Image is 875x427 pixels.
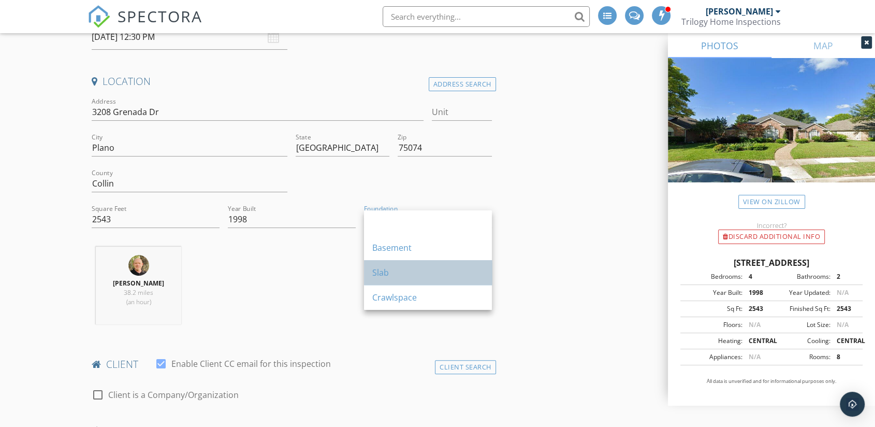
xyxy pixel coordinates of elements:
[92,75,492,88] h4: Location
[668,33,771,58] a: PHOTOS
[372,241,484,254] div: Basement
[383,6,590,27] input: Search everything...
[771,288,830,297] div: Year Updated:
[683,320,742,330] div: Floors:
[668,58,875,207] img: streetview
[742,336,771,346] div: CENTRAL
[683,336,742,346] div: Heating:
[683,272,742,281] div: Bedrooms:
[435,360,496,374] div: Client Search
[372,266,484,279] div: Slab
[830,352,859,362] div: 8
[840,392,865,417] div: Open Intercom Messenger
[742,288,771,297] div: 1998
[118,5,202,27] span: SPECTORA
[683,288,742,297] div: Year Built:
[87,5,110,28] img: The Best Home Inspection Software - Spectora
[126,297,151,306] span: (an hour)
[683,352,742,362] div: Appliances:
[128,255,149,276] img: image0.jpeg
[87,14,202,36] a: SPECTORA
[683,304,742,314] div: Sq Ft:
[124,288,153,297] span: 38.2 miles
[748,320,760,329] span: N/A
[836,320,848,329] span: N/A
[836,288,848,297] span: N/A
[738,195,805,209] a: View on Zillow
[92,358,492,371] h4: client
[372,291,484,304] div: Crawlspace
[771,272,830,281] div: Bathrooms:
[668,221,875,230] div: Incorrect?
[742,272,771,281] div: 4
[748,352,760,361] span: N/A
[108,390,239,400] label: Client is a Company/Organization
[771,304,830,314] div: Finished Sq Ft:
[706,6,773,17] div: [PERSON_NAME]
[171,359,331,369] label: Enable Client CC email for this inspection
[742,304,771,314] div: 2543
[771,33,875,58] a: MAP
[771,320,830,330] div: Lot Size:
[113,279,164,288] strong: [PERSON_NAME]
[830,304,859,314] div: 2543
[830,272,859,281] div: 2
[681,17,781,27] div: Trilogy Home Inspections
[771,336,830,346] div: Cooling:
[680,378,863,385] p: All data is unverified and for informational purposes only.
[680,257,863,269] div: [STREET_ADDRESS]
[830,336,859,346] div: CENTRAL
[718,230,825,244] div: Discard Additional info
[771,352,830,362] div: Rooms:
[429,77,496,91] div: Address Search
